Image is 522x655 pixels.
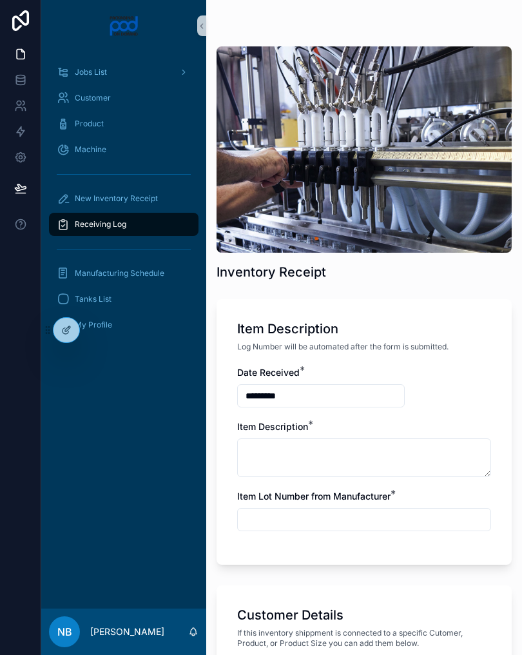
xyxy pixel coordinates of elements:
span: Item Description [237,421,308,432]
span: Jobs List [75,67,107,77]
span: Item Lot Number from Manufacturer [237,491,391,502]
a: Manufacturing Schedule [49,262,198,285]
div: scrollable content [41,52,206,353]
span: Date Received [237,367,300,378]
h1: Item Description [237,320,338,338]
a: Customer [49,86,198,110]
span: Log Number will be automated after the form is submitted. [237,342,449,352]
span: Customer [75,93,111,103]
a: Product [49,112,198,135]
span: Receiving Log [75,219,126,230]
span: Tanks List [75,294,111,304]
span: Machine [75,144,106,155]
a: New Inventory Receipt [49,187,198,210]
a: My Profile [49,313,198,337]
a: Machine [49,138,198,161]
span: Product [75,119,104,129]
span: Manufacturing Schedule [75,268,164,279]
p: [PERSON_NAME] [90,625,164,638]
a: Tanks List [49,288,198,311]
span: My Profile [75,320,112,330]
h1: Customer Details [237,606,343,624]
a: Receiving Log [49,213,198,236]
h1: Inventory Receipt [217,263,326,281]
a: Jobs List [49,61,198,84]
span: If this inventory shippment is connected to a specific Cutomer, Product, or Product Size you can ... [237,628,491,649]
span: New Inventory Receipt [75,193,158,204]
span: NB [57,624,72,640]
img: App logo [109,15,139,36]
